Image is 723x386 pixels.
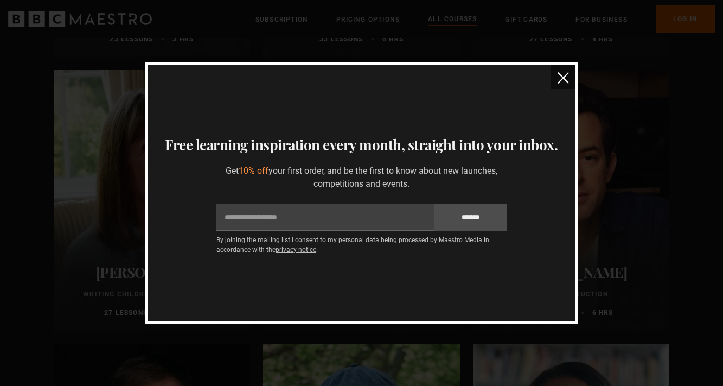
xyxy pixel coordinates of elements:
[239,166,268,176] span: 10% off
[551,65,575,89] button: close
[161,134,563,156] h3: Free learning inspiration every month, straight into your inbox.
[216,235,507,255] p: By joining the mailing list I consent to my personal data being processed by Maestro Media in acc...
[276,246,316,254] a: privacy notice
[216,164,507,191] p: Get your first order, and be the first to know about new launches, competitions and events.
